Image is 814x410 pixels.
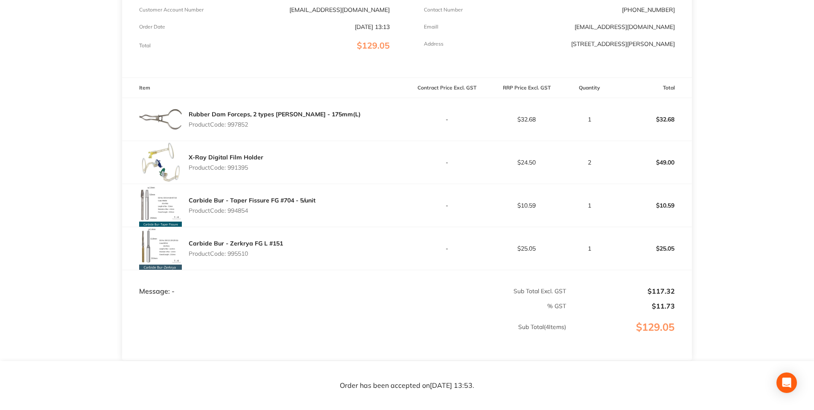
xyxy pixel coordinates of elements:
p: [PHONE_NUMBER] [622,6,675,13]
img: aml0dGNjNw [139,184,182,227]
p: $11.73 [567,302,675,310]
p: - [407,159,486,166]
p: $32.68 [613,109,691,130]
p: Contact Number [424,7,463,13]
p: - [407,202,486,209]
p: 1 [567,245,612,252]
p: 1 [567,202,612,209]
th: Total [612,78,692,98]
div: Open Intercom Messenger [776,372,797,393]
p: % GST [123,303,566,309]
td: Message: - [122,270,407,295]
p: [STREET_ADDRESS][PERSON_NAME] [571,40,675,47]
p: Product Code: 991395 [189,164,263,171]
p: - [407,116,486,123]
p: Product Code: 995510 [189,250,283,257]
p: Total [139,43,151,49]
p: Product Code: 994854 [189,207,315,214]
p: $129.05 [567,321,691,350]
p: $117.32 [567,287,675,295]
p: Order Date [139,24,165,30]
p: $10.59 [487,202,566,209]
p: [EMAIL_ADDRESS][DOMAIN_NAME] [289,6,390,13]
a: Rubber Dam Forceps, 2 types [PERSON_NAME] - 175mm(L) [189,110,361,118]
p: Sub Total Excl. GST [407,288,566,295]
a: Carbide Bur - Taper Fissure FG #704 - 5/unit [189,196,315,204]
a: Carbide Bur - Zerkrya FG L #151 [189,240,283,247]
p: Order has been accepted on [DATE] 13:53 . [340,382,474,390]
p: 1 [567,116,612,123]
p: $24.50 [487,159,566,166]
p: 2 [567,159,612,166]
th: Contract Price Excl. GST [407,78,487,98]
img: cDg1azM1cQ [139,227,182,270]
p: $10.59 [613,195,691,216]
p: Emaill [424,24,438,30]
span: $129.05 [357,40,390,51]
p: Product Code: 997852 [189,121,361,128]
p: $49.00 [613,152,691,173]
p: $25.05 [613,238,691,259]
img: NHJya3hlNw [139,141,182,184]
a: [EMAIL_ADDRESS][DOMAIN_NAME] [575,23,675,31]
p: $25.05 [487,245,566,252]
th: RRP Price Excl. GST [487,78,566,98]
p: - [407,245,486,252]
p: Customer Account Number [139,7,204,13]
a: X-Ray Digital Film Holder [189,153,263,161]
p: [DATE] 13:13 [355,23,390,30]
th: Quantity [566,78,612,98]
th: Item [122,78,407,98]
p: Sub Total ( 4 Items) [123,323,566,347]
img: a21mMjVrZA [139,98,182,141]
p: Address [424,41,443,47]
p: $32.68 [487,116,566,123]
